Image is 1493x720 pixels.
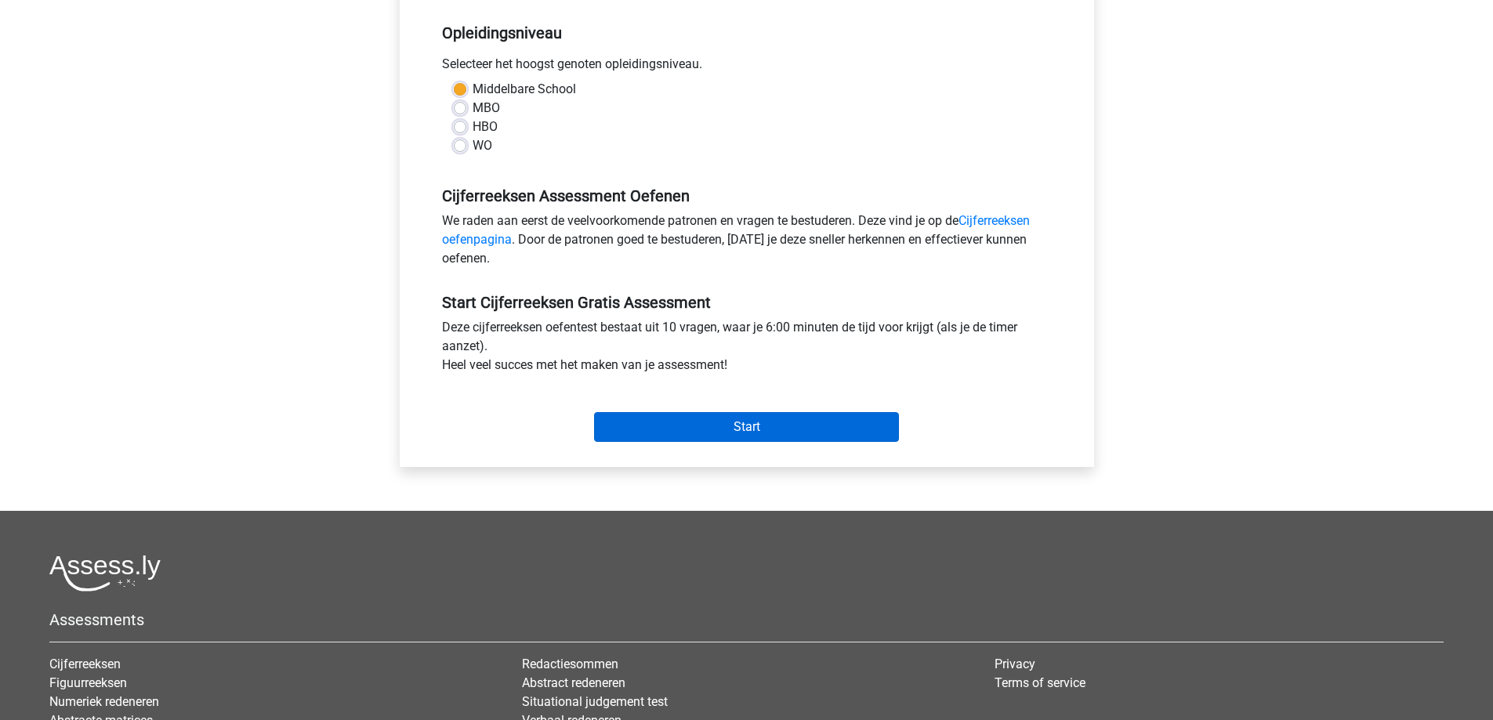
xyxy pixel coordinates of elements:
div: Selecteer het hoogst genoten opleidingsniveau. [430,55,1064,80]
a: Terms of service [995,675,1085,690]
h5: Assessments [49,610,1444,629]
div: Deze cijferreeksen oefentest bestaat uit 10 vragen, waar je 6:00 minuten de tijd voor krijgt (als... [430,318,1064,381]
h5: Start Cijferreeksen Gratis Assessment [442,293,1052,312]
a: Figuurreeksen [49,675,127,690]
img: Assessly logo [49,555,161,592]
a: Redactiesommen [522,657,618,671]
h5: Opleidingsniveau [442,17,1052,49]
a: Privacy [995,657,1035,671]
label: WO [473,136,492,155]
h5: Cijferreeksen Assessment Oefenen [442,186,1052,205]
input: Start [594,412,899,442]
a: Cijferreeksen [49,657,121,671]
label: MBO [473,99,500,118]
a: Situational judgement test [522,694,668,709]
label: Middelbare School [473,80,576,99]
div: We raden aan eerst de veelvoorkomende patronen en vragen te bestuderen. Deze vind je op de . Door... [430,212,1064,274]
a: Numeriek redeneren [49,694,159,709]
label: HBO [473,118,498,136]
a: Abstract redeneren [522,675,625,690]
